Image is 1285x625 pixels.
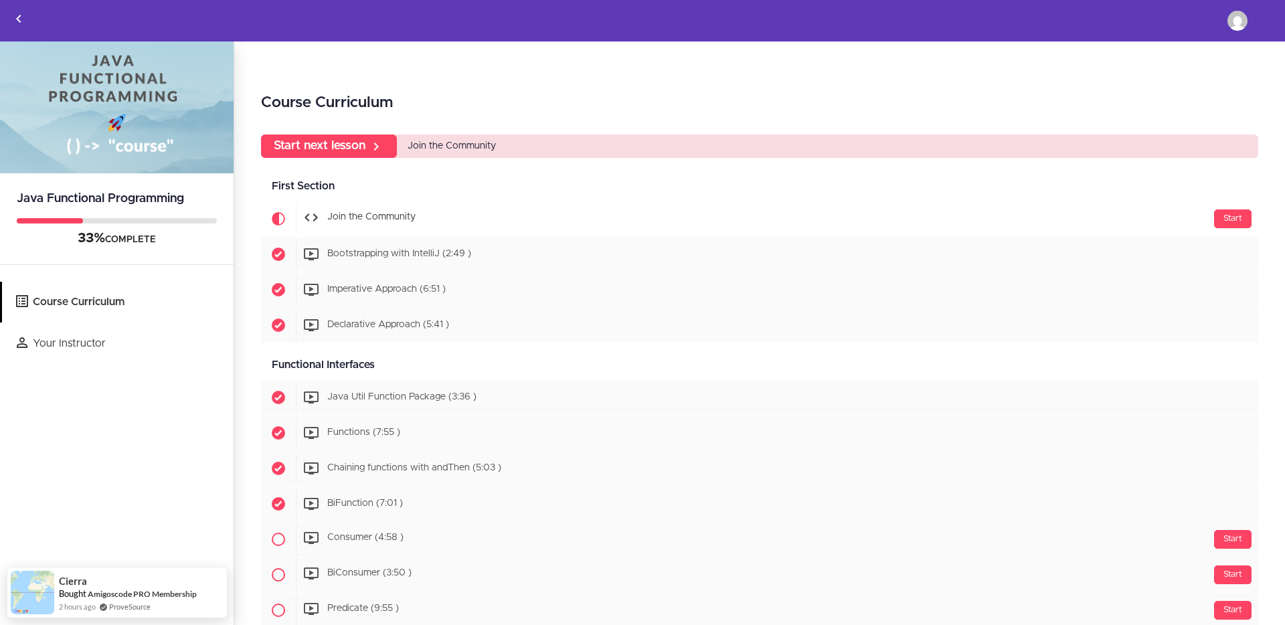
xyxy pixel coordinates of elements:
[327,533,404,543] span: Consumer (4:58 )
[261,451,296,486] span: Completed item
[1227,11,1248,31] img: bsangb@outlook.com
[261,171,1258,201] div: First Section
[327,213,416,222] span: Join the Community
[2,282,234,323] a: Course Curriculum
[261,272,1258,307] a: Completed item Imperative Approach (6:51 )
[327,321,449,330] span: Declarative Approach (5:41 )
[88,589,197,599] a: Amigoscode PRO Membership
[261,237,1258,272] a: Completed item Bootstrapping with IntelliJ (2:49 )
[261,201,296,236] span: Current item
[261,416,1258,450] a: Completed item Functions (7:55 )
[408,141,496,151] span: Join the Community
[1214,530,1252,549] div: Start
[11,11,27,27] svg: Back to courses
[1214,209,1252,228] div: Start
[59,575,87,587] span: Cierra
[327,393,477,402] span: Java Util Function Package (3:36 )
[327,464,501,473] span: Chaining functions with andThen (5:03 )
[327,285,446,294] span: Imperative Approach (6:51 )
[261,486,1258,521] a: Completed item BiFunction (7:01 )
[109,601,151,612] a: ProveSource
[78,232,105,245] span: 33%
[261,380,1258,415] a: Completed item Java Util Function Package (3:36 )
[261,416,296,450] span: Completed item
[261,308,1258,343] a: Completed item Declarative Approach (5:41 )
[261,272,296,307] span: Completed item
[261,237,296,272] span: Completed item
[261,308,296,343] span: Completed item
[327,604,399,614] span: Predicate (9:55 )
[1214,601,1252,620] div: Start
[327,499,403,509] span: BiFunction (7:01 )
[59,588,86,599] span: Bought
[261,451,1258,486] a: Completed item Chaining functions with andThen (5:03 )
[261,201,1258,236] a: Current item Start Join the Community
[261,380,296,415] span: Completed item
[17,230,217,248] div: COMPLETE
[261,486,296,521] span: Completed item
[261,350,1258,380] div: Functional Interfaces
[327,428,400,438] span: Functions (7:55 )
[1,1,37,41] a: Back to courses
[1214,565,1252,584] div: Start
[2,323,234,364] a: Your Instructor
[261,135,397,158] a: Start next lesson
[261,522,1258,557] a: Start Consumer (4:58 )
[327,250,471,259] span: Bootstrapping with IntelliJ (2:49 )
[59,601,96,612] span: 2 hours ago
[327,569,412,578] span: BiConsumer (3:50 )
[261,557,1258,592] a: Start BiConsumer (3:50 )
[11,571,54,614] img: provesource social proof notification image
[261,92,1258,114] h2: Course Curriculum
